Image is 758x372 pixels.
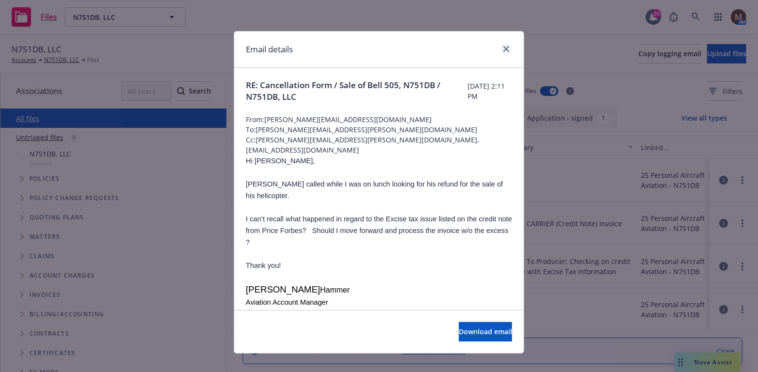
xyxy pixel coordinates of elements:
[246,124,512,135] span: To: [PERSON_NAME][EMAIL_ADDRESS][PERSON_NAME][DOMAIN_NAME]
[246,79,468,103] span: RE: Cancellation Form / Sale of Bell 505, N751DB / N751DB, LLC
[468,81,512,101] span: [DATE] 2:11 PM
[246,215,512,246] span: I can’t recall what happened in regard to the Excise tax issue listed on the credit note from Pri...
[246,284,320,294] span: [PERSON_NAME]
[320,286,349,294] span: Hammer
[246,298,328,306] span: Aviation Account Manager
[459,327,512,336] span: Download email
[246,43,293,56] h1: Email details
[246,135,512,155] span: Cc: [PERSON_NAME][EMAIL_ADDRESS][PERSON_NAME][DOMAIN_NAME],[EMAIL_ADDRESS][DOMAIN_NAME]
[246,157,315,165] span: Hi [PERSON_NAME],
[246,114,512,124] span: From: [PERSON_NAME][EMAIL_ADDRESS][DOMAIN_NAME]
[459,322,512,341] button: Download email
[500,43,512,55] a: close
[246,262,281,269] span: Thank you!
[246,180,503,200] span: [PERSON_NAME] called while I was on lunch looking for his refund for the sale of his helicopter.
